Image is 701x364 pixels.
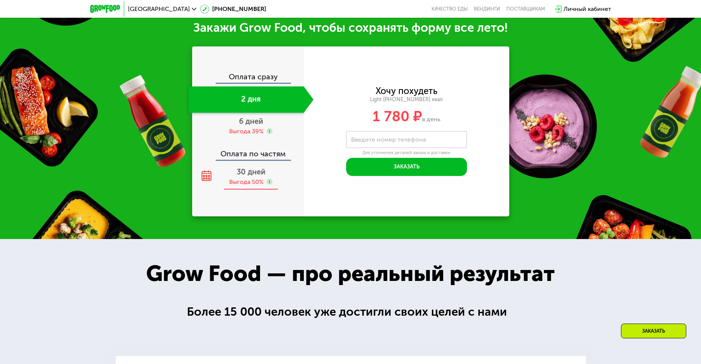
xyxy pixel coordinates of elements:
div: Оплата сразу [193,73,304,83]
div: Хочу похудеть [376,87,438,95]
div: Выгода 50% [229,178,263,186]
span: 30 дней [237,167,265,176]
div: Более 15 000 человек уже достигли своих целей с нами [187,303,514,321]
span: 1 780 ₽ [373,108,422,125]
div: поставщикам [506,6,545,12]
div: Оплата по частям [193,142,304,160]
span: 6 дней [239,117,263,126]
span: в день [422,116,441,123]
a: [PHONE_NUMBER] [200,5,266,14]
div: Личный кабинет [564,5,611,14]
span: [GEOGRAPHIC_DATA] [128,6,190,12]
div: Для уточнения деталей заказа и доставки [346,150,467,156]
a: Качество еды [431,6,468,12]
div: Выгода 39% [229,127,263,136]
button: Заказать [346,158,467,176]
a: Вендинги [474,6,500,12]
label: Введите номер телефона [351,137,426,142]
div: Заказать [621,324,686,338]
div: Grow Food — про реальный результат [130,257,572,290]
div: Light [PHONE_NUMBER] ккал [304,96,509,103]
